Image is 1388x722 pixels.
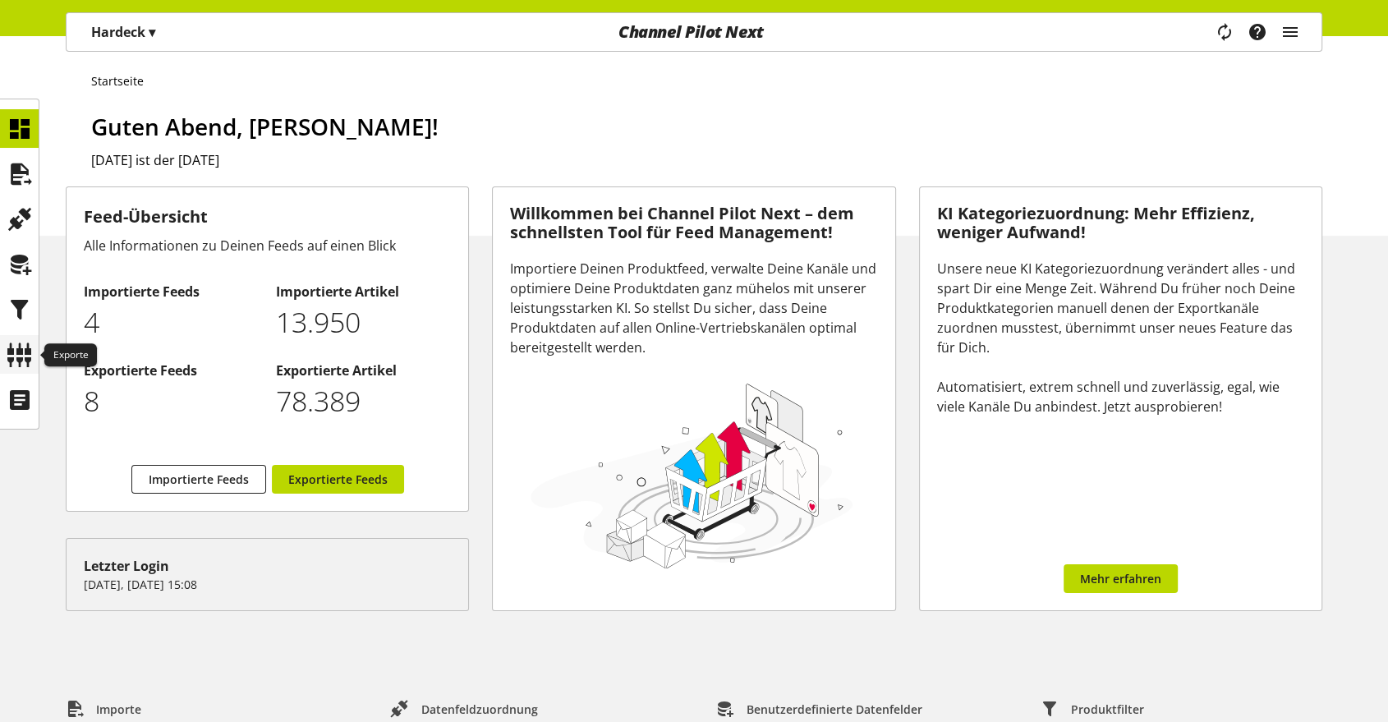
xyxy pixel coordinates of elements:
div: Unsere neue KI Kategoriezuordnung verändert alles - und spart Dir eine Menge Zeit. Während Du frü... [937,259,1304,416]
span: Importierte Feeds [149,471,249,488]
img: 78e1b9dcff1e8392d83655fcfc870417.svg [526,378,857,573]
span: Exportierte Feeds [288,471,388,488]
h3: Feed-Übersicht [84,205,451,229]
h2: Exportierte Artikel [276,361,451,380]
p: Hardeck [91,22,155,42]
nav: main navigation [66,12,1322,52]
h2: Importierte Artikel [276,282,451,301]
h2: Exportierte Feeds [84,361,259,380]
p: 13950 [276,301,451,343]
span: Datenfeldzuordnung [421,701,538,718]
h3: KI Kategoriezuordnung: Mehr Effizienz, weniger Aufwand! [937,205,1304,241]
span: ▾ [149,23,155,41]
div: Alle Informationen zu Deinen Feeds auf einen Blick [84,236,451,255]
div: Importiere Deinen Produktfeed, verwalte Deine Kanäle und optimiere Deine Produktdaten ganz mühelo... [510,259,877,357]
p: [DATE], [DATE] 15:08 [84,576,451,593]
div: Letzter Login [84,556,451,576]
a: Mehr erfahren [1064,564,1178,593]
span: Importe [96,701,141,718]
h3: Willkommen bei Channel Pilot Next – dem schnellsten Tool für Feed Management! [510,205,877,241]
span: Guten Abend, [PERSON_NAME]! [91,111,439,142]
a: Importierte Feeds [131,465,266,494]
div: Exporte [44,343,97,366]
a: Exportierte Feeds [272,465,404,494]
p: 8 [84,380,259,422]
span: Benutzerdefinierte Datenfelder [747,701,922,718]
p: 4 [84,301,259,343]
p: 78389 [276,380,451,422]
span: Produktfilter [1071,701,1144,718]
h2: Importierte Feeds [84,282,259,301]
h2: [DATE] ist der [DATE] [91,150,1322,170]
span: Mehr erfahren [1080,570,1161,587]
